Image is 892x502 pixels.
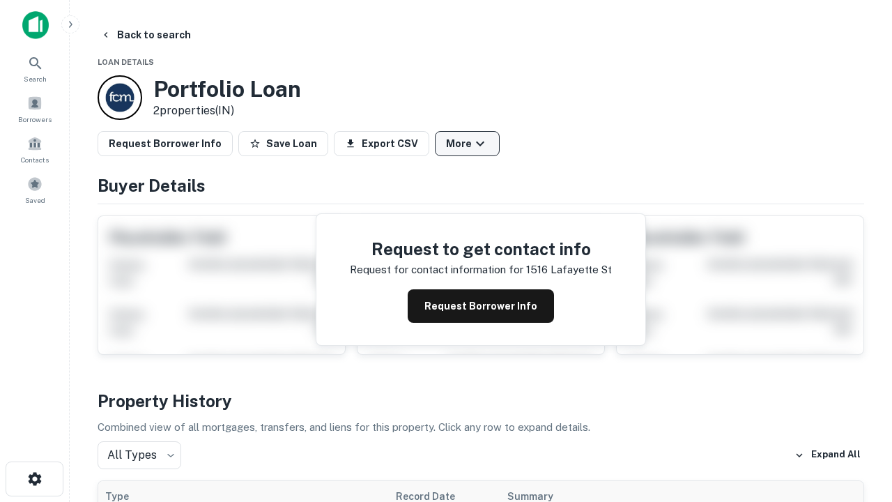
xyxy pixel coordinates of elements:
a: Contacts [4,130,66,168]
button: Request Borrower Info [98,131,233,156]
button: Back to search [95,22,197,47]
h4: Property History [98,388,864,413]
span: Loan Details [98,58,154,66]
h3: Portfolio Loan [153,76,301,102]
a: Saved [4,171,66,208]
button: More [435,131,500,156]
button: Expand All [791,445,864,466]
p: Request for contact information for [350,261,523,278]
a: Search [4,50,66,87]
h4: Buyer Details [98,173,864,198]
iframe: Chat Widget [822,390,892,457]
p: 1516 lafayette st [526,261,612,278]
button: Save Loan [238,131,328,156]
img: capitalize-icon.png [22,11,49,39]
button: Export CSV [334,131,429,156]
p: 2 properties (IN) [153,102,301,119]
div: All Types [98,441,181,469]
span: Borrowers [18,114,52,125]
span: Saved [25,195,45,206]
p: Combined view of all mortgages, transfers, and liens for this property. Click any row to expand d... [98,419,864,436]
span: Search [24,73,47,84]
h4: Request to get contact info [350,236,612,261]
button: Request Borrower Info [408,289,554,323]
span: Contacts [21,154,49,165]
a: Borrowers [4,90,66,128]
